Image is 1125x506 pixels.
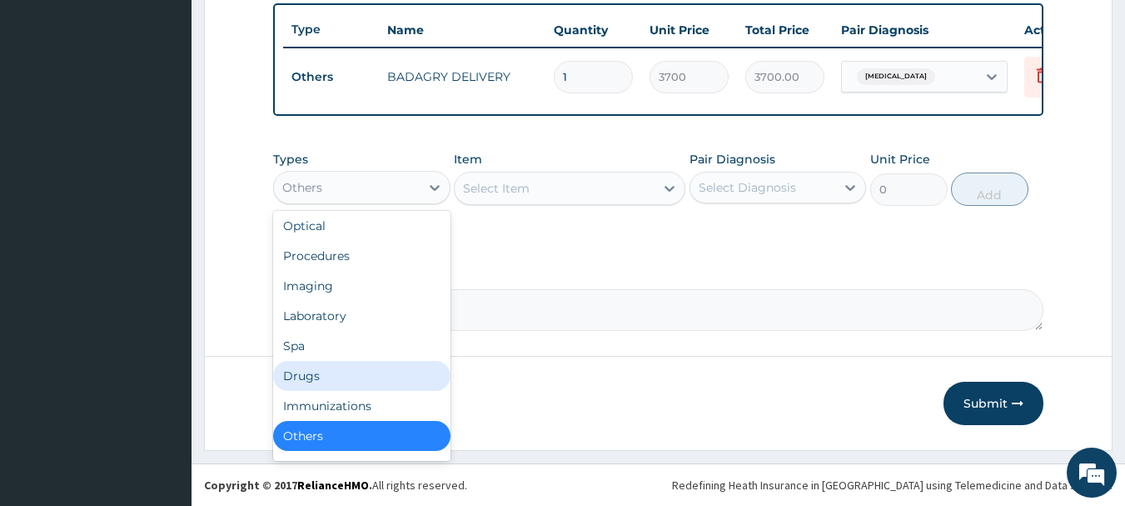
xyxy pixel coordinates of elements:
[463,180,530,197] div: Select Item
[672,477,1113,493] div: Redefining Heath Insurance in [GEOGRAPHIC_DATA] using Telemedicine and Data Science!
[273,361,450,391] div: Drugs
[273,211,450,241] div: Optical
[641,13,737,47] th: Unit Price
[297,478,369,493] a: RelianceHMO
[204,478,372,493] strong: Copyright © 2017 .
[273,421,450,451] div: Others
[273,391,450,421] div: Immunizations
[943,382,1043,425] button: Submit
[31,83,67,125] img: d_794563401_company_1708531726252_794563401
[273,153,308,167] label: Types
[273,271,450,301] div: Imaging
[273,331,450,361] div: Spa
[8,333,317,391] textarea: Type your message and hit 'Enter'
[282,179,322,196] div: Others
[283,14,379,45] th: Type
[192,463,1125,506] footer: All rights reserved.
[273,241,450,271] div: Procedures
[379,60,545,93] td: BADAGRY DELIVERY
[951,173,1028,206] button: Add
[689,151,775,168] label: Pair Diagnosis
[273,266,1044,280] label: Comment
[737,13,833,47] th: Total Price
[454,151,482,168] label: Item
[833,13,1016,47] th: Pair Diagnosis
[273,8,313,48] div: Minimize live chat window
[1016,13,1099,47] th: Actions
[273,301,450,331] div: Laboratory
[87,93,280,115] div: Chat with us now
[870,151,930,168] label: Unit Price
[283,62,379,93] td: Others
[857,68,935,85] span: [MEDICAL_DATA]
[545,13,641,47] th: Quantity
[97,148,230,317] span: We're online!
[699,179,796,196] div: Select Diagnosis
[273,451,450,481] div: Gym
[379,13,545,47] th: Name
